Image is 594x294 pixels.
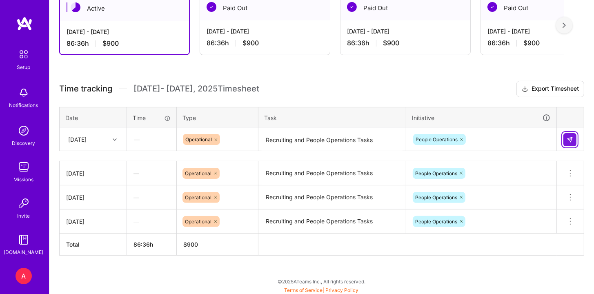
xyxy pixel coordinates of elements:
div: [DOMAIN_NAME] [4,248,44,256]
span: Operational [185,170,211,176]
img: setup [15,46,32,63]
div: 86:36 h [347,39,464,47]
i: icon Chevron [113,138,117,142]
span: $900 [523,39,540,47]
img: Paid Out [487,2,497,12]
div: Invite [18,212,30,220]
img: teamwork [16,159,32,175]
div: Setup [17,63,31,71]
span: | [285,287,359,293]
div: [DATE] - [DATE] [347,27,464,36]
a: A [13,268,34,284]
span: People Operations [415,194,457,200]
div: © 2025 ATeams Inc., All rights reserved. [49,271,594,292]
span: Operational [185,136,212,143]
div: Initiative [412,113,551,122]
div: Missions [14,175,34,184]
textarea: Recruiting and People Operations Tasks [259,186,405,209]
div: [DATE] [68,135,87,144]
th: $900 [177,234,258,256]
a: Privacy Policy [326,287,359,293]
span: Operational [185,194,211,200]
img: guide book [16,232,32,248]
button: Export Timesheet [516,81,584,97]
div: [DATE] [66,169,120,178]
div: [DATE] - [DATE] [67,27,182,36]
span: $900 [102,39,119,48]
th: Type [177,107,258,128]
div: Discovery [12,139,36,147]
img: Paid Out [347,2,357,12]
span: People Operations [415,170,457,176]
th: Date [60,107,127,128]
img: bell [16,85,32,101]
a: Terms of Service [285,287,323,293]
span: [DATE] - [DATE] , 2025 Timesheet [133,84,259,94]
img: discovery [16,122,32,139]
div: — [127,129,176,150]
div: — [127,187,176,208]
div: 86:36 h [207,39,323,47]
div: 86:36 h [67,39,182,48]
span: Operational [185,218,211,225]
div: [DATE] [66,193,120,202]
i: icon Download [522,85,528,94]
textarea: Recruiting and People Operations Tasks [259,210,405,233]
th: Total [60,234,127,256]
img: Invite [16,195,32,212]
div: [DATE] - [DATE] [207,27,323,36]
div: Time [133,114,171,122]
span: People Operations [415,218,457,225]
span: $900 [383,39,399,47]
span: $900 [242,39,259,47]
div: — [127,163,176,184]
img: Submit [567,136,573,143]
div: Notifications [9,101,38,109]
th: 86:36h [127,234,177,256]
img: logo [16,16,33,31]
textarea: Recruiting and People Operations Tasks [259,162,405,185]
img: Active [71,2,80,12]
div: null [563,133,577,146]
img: right [563,22,566,28]
div: A [16,268,32,284]
span: Time tracking [59,84,112,94]
div: [DATE] [66,217,120,226]
img: Paid Out [207,2,216,12]
textarea: Recruiting and People Operations Tasks [259,129,405,151]
th: Task [258,107,406,128]
div: — [127,211,176,232]
span: People Operations [416,136,458,143]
